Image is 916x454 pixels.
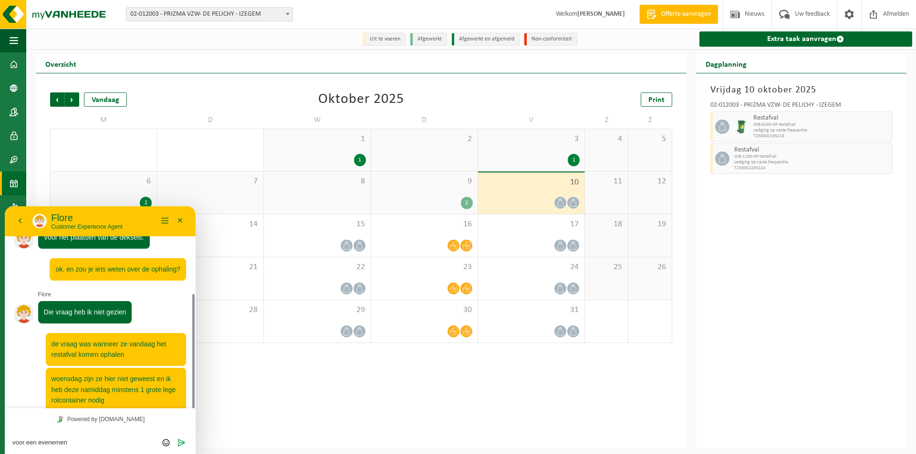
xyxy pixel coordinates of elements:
[269,176,365,187] span: 8
[483,177,580,188] span: 10
[126,7,293,21] span: 02-012003 - PRIZMA VZW- DE PELICHY - IZEGEM
[710,83,892,97] h3: Vrijdag 10 oktober 2025
[376,176,473,187] span: 9
[461,197,473,209] div: 2
[633,134,666,144] span: 5
[633,176,666,187] span: 12
[577,10,625,18] strong: [PERSON_NAME]
[5,206,196,454] iframe: chat widget
[633,262,666,272] span: 26
[162,176,259,187] span: 7
[478,111,585,129] td: V
[734,160,889,165] span: Lediging op vaste frequentie
[36,54,86,73] h2: Overzicht
[376,262,473,272] span: 23
[410,33,447,46] li: Afgewerkt
[269,262,365,272] span: 22
[169,232,183,241] button: Verzenden
[50,111,157,129] td: M
[376,305,473,315] span: 30
[126,8,292,21] span: 02-012003 - PRIZMA VZW- DE PELICHY - IZEGEM
[48,207,143,219] a: Powered by [DOMAIN_NAME]
[734,120,749,134] img: WB-0240-HPE-GN-01
[699,31,912,47] a: Extra taak aanvragen
[734,154,889,160] span: WB-1100-HP restafval
[52,210,59,216] img: Tawky_16x16.svg
[659,10,713,19] span: Offerte aanvragen
[162,262,259,272] span: 21
[710,102,892,111] div: 02-012003 - PRIZMA VZW- DE PELICHY - IZEGEM
[628,111,672,129] td: Z
[269,219,365,230] span: 15
[65,92,79,107] span: Volgende
[162,305,259,315] span: 28
[483,219,580,230] span: 17
[753,122,889,128] span: WB-0240-HP restafval
[633,219,666,230] span: 19
[269,134,365,144] span: 1
[753,133,889,139] span: T250002165218
[371,111,478,129] td: D
[483,305,580,315] span: 31
[363,33,406,46] li: Uit te voeren
[648,96,665,104] span: Print
[590,134,623,144] span: 4
[154,232,168,241] div: Group of buttons
[753,128,889,133] span: Lediging op vaste frequentie
[376,134,473,144] span: 2
[264,111,371,129] td: W
[585,111,628,129] td: Z
[568,154,580,166] div: 1
[354,154,366,166] div: 1
[734,146,889,154] span: Restafval
[639,5,718,24] a: Offerte aanvragen
[452,33,520,46] li: Afgewerkt en afgemeld
[269,305,365,315] span: 29
[55,176,152,187] span: 6
[376,219,473,230] span: 16
[483,262,580,272] span: 24
[734,165,889,171] span: T250002165224
[140,197,152,209] div: 2
[590,262,623,272] span: 25
[590,219,623,230] span: 18
[84,92,127,107] div: Vandaag
[696,54,756,73] h2: Dagplanning
[590,176,623,187] span: 11
[524,33,577,46] li: Non-conformiteit
[753,114,889,122] span: Restafval
[162,219,259,230] span: 14
[157,111,264,129] td: D
[50,92,64,107] span: Vorige
[154,232,168,241] button: Emoji invoeren
[483,134,580,144] span: 3
[318,92,404,107] div: Oktober 2025
[641,92,672,107] a: Print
